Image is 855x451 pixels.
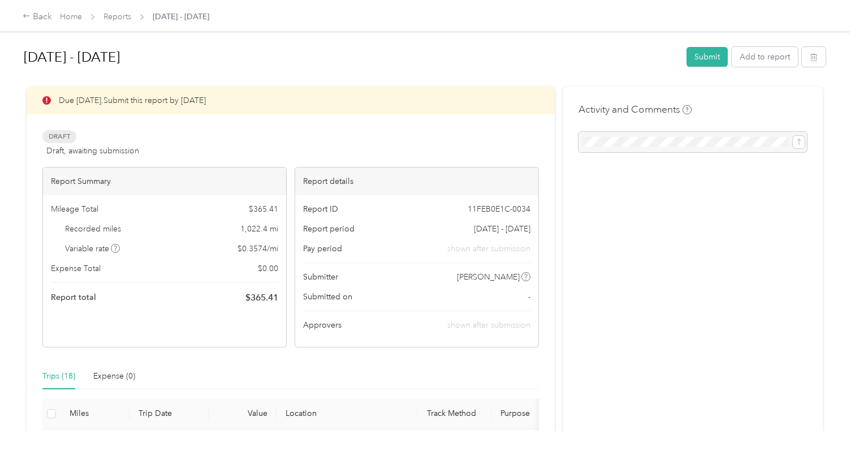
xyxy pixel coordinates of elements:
th: Value [209,398,277,429]
th: Trip Date [129,398,209,429]
span: Report total [51,291,96,303]
div: Report details [295,167,538,195]
span: shown after submission [447,243,530,255]
span: Variable rate [65,243,120,255]
span: Recorded miles [65,223,121,235]
button: Submit [686,47,728,67]
th: Miles [61,398,129,429]
iframe: Everlance-gr Chat Button Frame [792,388,855,451]
a: Home [60,12,82,22]
div: Trips (18) [42,370,75,383]
span: $ 365.41 [245,291,278,304]
span: - [528,291,530,303]
span: Submitted on [303,291,352,303]
span: Approvers [303,319,342,331]
h4: Activity and Comments [578,102,692,117]
span: $ 0.00 [258,263,278,274]
span: Draft, awaiting submission [46,145,139,157]
span: $ 365.41 [249,203,278,215]
span: Report period [303,223,355,235]
span: Expense Total [51,263,101,274]
span: Draft [42,130,76,143]
a: Reports [103,12,131,22]
span: Pay period [303,243,342,255]
th: Location [277,398,418,429]
span: [PERSON_NAME] [457,271,520,283]
span: Report ID [303,203,338,215]
h1: Sep 1 - 30, 2025 [24,44,679,71]
div: Report Summary [43,167,286,195]
span: [DATE] - [DATE] [474,223,530,235]
div: Back [23,10,52,24]
span: Submitter [303,271,338,283]
div: Due [DATE]. Submit this report by [DATE] [27,87,555,114]
div: Expense (0) [93,370,135,383]
span: $ 0.3574 / mi [237,243,278,255]
span: Mileage Total [51,203,98,215]
button: Add to report [732,47,798,67]
span: [DATE] - [DATE] [153,11,209,23]
span: 1,022.4 mi [240,223,278,235]
th: Purpose [491,398,576,429]
span: shown after submission [447,320,530,330]
th: Track Method [418,398,491,429]
span: 11FEB0E1C-0034 [468,203,530,215]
